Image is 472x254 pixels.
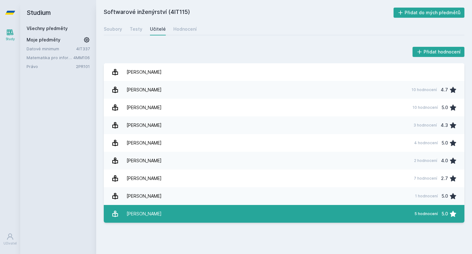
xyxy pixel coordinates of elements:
[3,241,17,246] div: Uživatel
[413,123,437,128] div: 3 hodnocení
[412,87,437,92] div: 10 hodnocení
[127,172,162,185] div: [PERSON_NAME]
[414,140,438,146] div: 4 hodnocení
[27,63,76,70] a: Právo
[104,8,394,18] h2: Softwarové inženýrství (4IT115)
[104,99,464,116] a: [PERSON_NAME] 10 hodnocení 5.0
[442,190,448,202] div: 5.0
[414,158,437,163] div: 2 hodnocení
[130,26,142,32] div: Testy
[442,101,448,114] div: 5.0
[104,152,464,170] a: [PERSON_NAME] 2 hodnocení 4.0
[27,46,76,52] a: Datové minimum
[394,8,465,18] button: Přidat do mých předmětů
[414,211,438,216] div: 5 hodnocení
[104,170,464,187] a: [PERSON_NAME] 7 hodnocení 2.7
[1,230,19,249] a: Uživatel
[150,23,166,35] a: Učitelé
[104,134,464,152] a: [PERSON_NAME] 4 hodnocení 5.0
[73,55,90,60] a: 4MM106
[76,64,90,69] a: 2PR101
[441,154,448,167] div: 4.0
[415,194,438,199] div: 1 hodnocení
[104,116,464,134] a: [PERSON_NAME] 3 hodnocení 4.3
[27,54,73,61] a: Matematika pro informatiky
[127,208,162,220] div: [PERSON_NAME]
[130,23,142,35] a: Testy
[6,37,15,41] div: Study
[104,63,464,81] a: [PERSON_NAME]
[150,26,166,32] div: Učitelé
[127,101,162,114] div: [PERSON_NAME]
[441,119,448,132] div: 4.3
[76,46,90,51] a: 4IT337
[27,26,68,31] a: Všechny předměty
[127,190,162,202] div: [PERSON_NAME]
[173,26,197,32] div: Hodnocení
[127,154,162,167] div: [PERSON_NAME]
[127,119,162,132] div: [PERSON_NAME]
[127,66,162,78] div: [PERSON_NAME]
[1,25,19,45] a: Study
[127,137,162,149] div: [PERSON_NAME]
[104,205,464,223] a: [PERSON_NAME] 5 hodnocení 5.0
[104,187,464,205] a: [PERSON_NAME] 1 hodnocení 5.0
[441,172,448,185] div: 2.7
[104,26,122,32] div: Soubory
[173,23,197,35] a: Hodnocení
[442,137,448,149] div: 5.0
[27,37,60,43] span: Moje předměty
[104,23,122,35] a: Soubory
[441,84,448,96] div: 4.7
[127,84,162,96] div: [PERSON_NAME]
[104,81,464,99] a: [PERSON_NAME] 10 hodnocení 4.7
[442,208,448,220] div: 5.0
[413,105,438,110] div: 10 hodnocení
[413,47,465,57] button: Přidat hodnocení
[414,176,437,181] div: 7 hodnocení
